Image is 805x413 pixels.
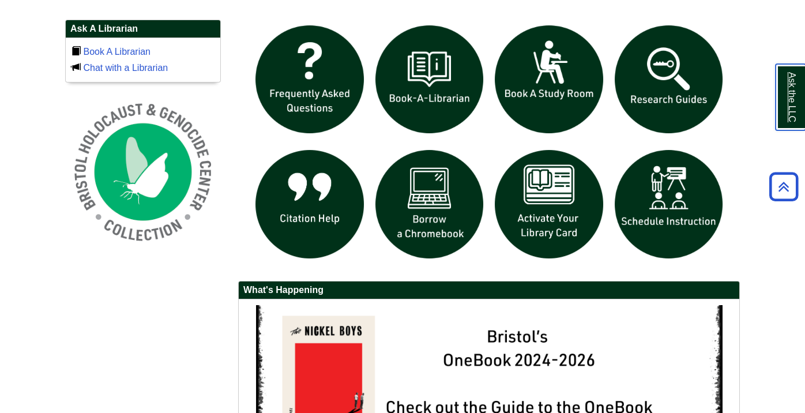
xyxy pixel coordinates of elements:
[83,47,151,57] a: Book A Librarian
[250,144,370,264] img: citation help icon links to citation help guide page
[239,281,739,299] h2: What's Happening
[609,144,729,264] img: For faculty. Schedule Library Instruction icon links to form.
[250,20,370,140] img: frequently asked questions
[66,20,220,38] h2: Ask A Librarian
[489,20,609,140] img: book a study room icon links to book a study room web page
[250,20,728,269] div: slideshow
[370,144,490,264] img: Borrow a chromebook icon links to the borrow a chromebook web page
[609,20,729,140] img: Research Guides icon links to research guides web page
[83,63,168,73] a: Chat with a Librarian
[489,144,609,264] img: activate Library Card icon links to form to activate student ID into library card
[370,20,490,140] img: Book a Librarian icon links to book a librarian web page
[65,94,221,250] img: Holocaust and Genocide Collection
[765,179,802,194] a: Back to Top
